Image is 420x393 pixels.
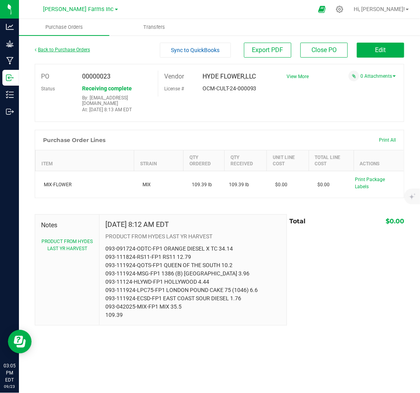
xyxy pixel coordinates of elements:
th: Strain [134,150,184,171]
button: Edit [357,43,404,58]
span: Purchase Orders [35,24,94,31]
div: Manage settings [335,6,345,13]
span: 00000023 [82,73,111,80]
span: Notes [41,221,93,230]
span: $0.00 [271,182,287,187]
button: Sync to QuickBooks [160,43,231,58]
span: OCM-CULT-24-000093 [202,85,257,92]
th: Item [36,150,134,171]
span: [PERSON_NAME] Farms Inc [43,6,114,13]
label: License # [164,83,184,95]
span: Sync to QuickBooks [171,47,220,53]
a: Transfers [109,19,200,36]
h1: Purchase Order Lines [43,137,105,143]
div: MIX-FLOWER [40,181,129,188]
button: Close PO [300,43,348,58]
th: Total Line Cost [309,150,354,171]
a: View More [287,74,309,79]
iframe: Resource center [8,330,32,354]
span: 109.39 lb [229,181,249,188]
span: Export PDF [252,46,283,54]
span: Receiving complete [82,85,132,92]
p: PRODUCT FROM HYDES LAST YR HARVEST [105,232,281,241]
th: Actions [354,150,404,171]
button: Export PDF [244,43,291,58]
inline-svg: Inbound [6,74,14,82]
p: 03:05 PM EDT [4,362,15,384]
span: Edit [375,46,386,54]
inline-svg: Inventory [6,91,14,99]
inline-svg: Outbound [6,108,14,116]
span: Close PO [311,46,337,54]
label: Vendor [164,71,184,82]
p: 093-091724-ODTC-FP1 ORANGE DIESEL X TC 34.14 093-111824-RS11-FP1 RS11 12.79 093-111924-QOTS-FP1 Q... [105,245,281,319]
th: Unit Line Cost [266,150,309,171]
th: Qty Ordered [184,150,225,171]
span: Print All [379,137,396,143]
a: Purchase Orders [19,19,109,36]
button: PRODUCT FROM HYDES LAST YR HARVEST [41,238,93,252]
inline-svg: Analytics [6,23,14,31]
span: Hi, [PERSON_NAME]! [354,6,405,12]
h4: [DATE] 8:12 AM EDT [105,221,169,228]
span: HYDE FLOWER,LLC [202,73,256,80]
span: Print Package Labels [355,177,385,189]
span: Attach a document [349,71,359,81]
label: PO [41,71,49,82]
inline-svg: Grow [6,40,14,48]
a: 0 Attachments [360,73,396,79]
inline-svg: Manufacturing [6,57,14,65]
span: $0.00 [313,182,330,187]
span: MIX [139,182,151,187]
p: 09/23 [4,384,15,389]
label: Status [41,83,55,95]
p: At: [DATE] 8:13 AM EDT [82,107,152,112]
th: Qty Received [224,150,266,171]
p: By: [EMAIL_ADDRESS][DOMAIN_NAME] [82,95,152,106]
span: 109.39 lb [188,182,212,187]
span: Transfers [133,24,176,31]
span: Total [289,217,306,225]
a: Back to Purchase Orders [35,47,90,52]
span: $0.00 [386,217,404,225]
span: Open Ecommerce Menu [313,2,331,17]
